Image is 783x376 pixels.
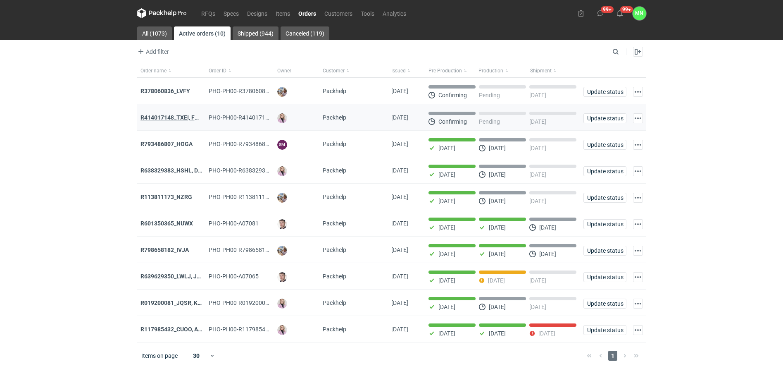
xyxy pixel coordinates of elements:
span: Packhelp [323,194,346,200]
span: Packhelp [323,141,346,147]
span: 06/08/2025 [391,220,408,227]
p: [DATE] [489,251,506,257]
span: Update status [587,168,623,174]
a: R414017148_TXEI, FODU, EARC [140,114,223,121]
a: RFQs [197,8,219,18]
button: Actions [633,87,643,97]
span: 20/08/2025 [391,88,408,94]
p: Confirming [438,118,467,125]
a: R113811173_NZRG [140,194,192,200]
a: R798658182_IVJA [140,247,189,253]
span: 12/08/2025 [391,141,408,147]
span: 05/08/2025 [391,247,408,253]
p: [DATE] [489,330,506,337]
button: Actions [633,219,643,229]
span: Update status [587,142,623,148]
button: Update status [583,166,626,176]
p: [DATE] [529,277,546,284]
button: Update status [583,113,626,123]
a: R601350365_NUWX [140,220,193,227]
button: Shipment [528,64,580,77]
span: Issued [391,67,406,74]
img: Michał Palasek [277,246,287,256]
p: [DATE] [538,330,555,337]
p: [DATE] [489,224,506,231]
a: Canceled (119) [281,26,329,40]
span: PHO-PH00-R793486807_HOGA [209,141,290,147]
span: Update status [587,115,623,121]
input: Search [611,47,637,57]
button: Actions [633,325,643,335]
button: Update status [583,246,626,256]
span: Packhelp [323,247,346,253]
p: [DATE] [438,145,455,151]
button: Actions [633,193,643,203]
button: Order ID [205,64,274,77]
span: PHO-PH00-A07081 [209,220,259,227]
span: Update status [587,195,623,201]
span: Packhelp [323,114,346,121]
span: PHO-PH00-R378060836_LVFY [209,88,288,94]
a: R639629350_LWLJ, JGWC [140,273,209,280]
a: R638329383_HSHL, DETO [140,167,209,174]
span: Update status [587,248,623,254]
button: Customer [319,64,388,77]
span: PHO-PH00-R019200081_JQSR,-KAYL [209,299,336,306]
img: Klaudia Wiśniewska [277,166,287,176]
button: Actions [633,272,643,282]
p: [DATE] [529,92,546,98]
button: Actions [633,113,643,123]
span: Order ID [209,67,226,74]
span: Pre-Production [428,67,462,74]
p: [DATE] [529,145,546,151]
p: [DATE] [489,304,506,310]
span: Packhelp [323,220,346,227]
p: [DATE] [438,251,455,257]
span: Owner [277,67,291,74]
a: Items [271,8,294,18]
button: Update status [583,219,626,229]
span: Packhelp [323,88,346,94]
span: 1 [608,351,617,361]
p: [DATE] [438,171,455,178]
figcaption: SM [277,140,287,150]
button: Production [477,64,528,77]
button: Issued [388,64,425,77]
img: Maciej Sikora [277,219,287,229]
img: Klaudia Wiśniewska [277,325,287,335]
a: Specs [219,8,243,18]
span: Update status [587,327,623,333]
span: Update status [587,274,623,280]
a: R378060836_LVFY [140,88,190,94]
p: [DATE] [529,198,546,204]
span: Customer [323,67,345,74]
button: MN [633,7,646,20]
a: All (1073) [137,26,172,40]
p: Confirming [438,92,467,98]
span: 12/08/2025 [391,114,408,121]
span: 04/08/2025 [391,273,408,280]
button: Actions [633,246,643,256]
span: Add filter [136,47,169,57]
button: 99+ [613,7,626,20]
button: Update status [583,272,626,282]
p: [DATE] [488,277,505,284]
a: R793486807_HOGA [140,141,193,147]
span: Shipment [530,67,552,74]
a: Orders [294,8,320,18]
img: Michał Palasek [277,193,287,203]
p: Pending [479,92,500,98]
button: Update status [583,87,626,97]
span: Packhelp [323,299,346,306]
a: Designs [243,8,271,18]
p: [DATE] [529,171,546,178]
